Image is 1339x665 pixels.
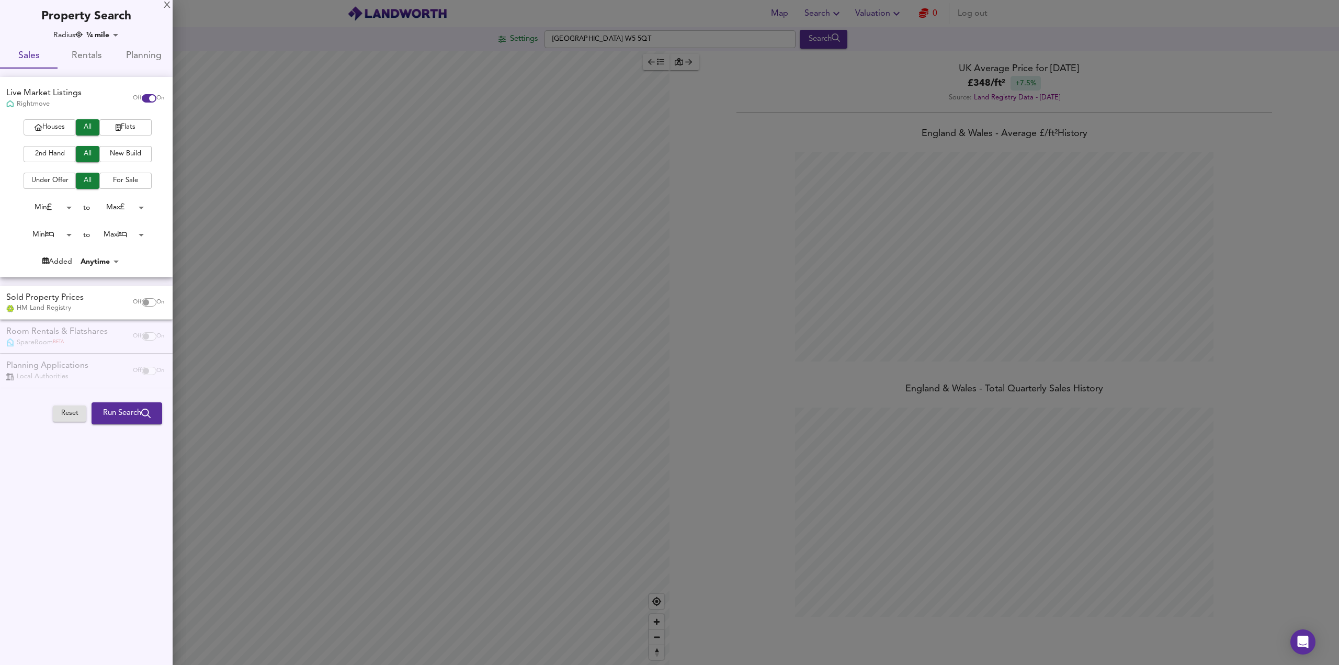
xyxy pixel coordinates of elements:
span: New Build [105,148,146,160]
div: Anytime [77,256,122,267]
span: Off [133,94,142,103]
div: ¼ mile [83,30,122,40]
button: Flats [99,119,152,136]
span: Reset [58,408,81,420]
span: Off [133,298,142,307]
span: 2nd Hand [29,148,71,160]
span: Houses [29,121,71,133]
span: For Sale [105,175,146,187]
button: New Build [99,146,152,162]
div: Sold Property Prices [6,292,84,304]
div: Max [90,199,147,216]
div: to [83,202,90,213]
div: Radius [53,30,83,40]
img: Land Registry [6,305,14,312]
div: Min [18,199,75,216]
span: All [81,148,94,160]
button: All [76,119,99,136]
span: All [81,175,94,187]
div: Added [42,256,72,267]
div: Max [90,227,147,243]
div: Live Market Listings [6,87,82,99]
div: Rightmove [6,99,82,109]
div: to [83,230,90,240]
button: Houses [24,119,76,136]
span: On [156,298,164,307]
button: All [76,173,99,189]
span: Under Offer [29,175,71,187]
button: All [76,146,99,162]
button: 2nd Hand [24,146,76,162]
span: Planning [121,48,166,64]
img: Rightmove [6,100,14,109]
div: X [164,2,171,9]
span: All [81,121,94,133]
span: On [156,94,164,103]
span: Flats [105,121,146,133]
span: Run Search [103,407,151,420]
span: Rentals [64,48,109,64]
button: Run Search [92,402,162,424]
button: Reset [53,405,86,422]
div: Open Intercom Messenger [1290,629,1315,655]
button: Under Offer [24,173,76,189]
span: Sales [6,48,51,64]
div: HM Land Registry [6,303,84,313]
div: Min [18,227,75,243]
button: For Sale [99,173,152,189]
